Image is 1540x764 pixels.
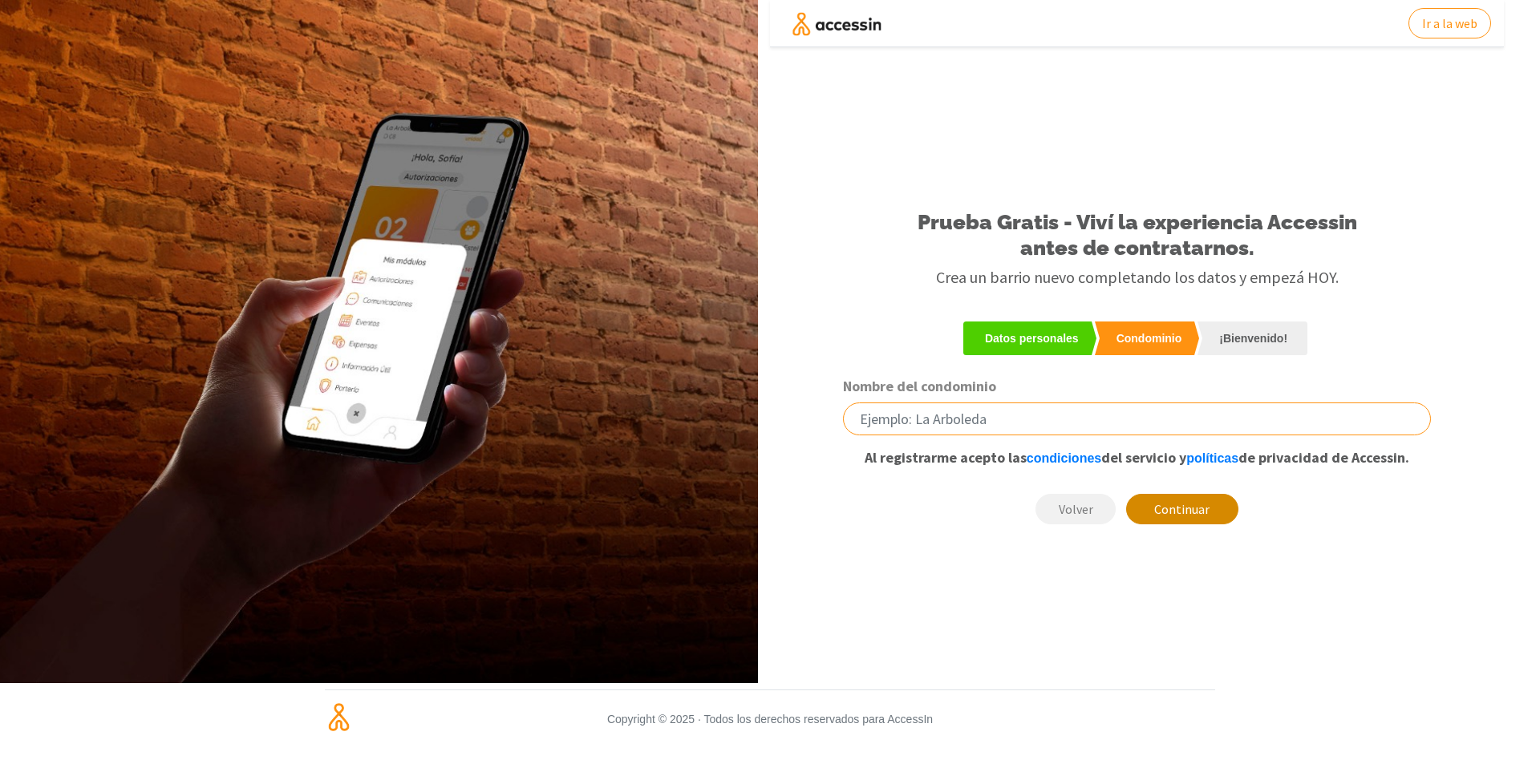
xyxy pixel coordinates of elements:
small: Copyright © 2025 · Todos los derechos reservados para AccessIn [477,703,1063,735]
img: AccessIn [783,12,890,36]
input: Ejemplo: La Arboleda [843,402,1431,435]
label: Nombre del condominio [843,377,996,396]
h1: Prueba Gratis - Viví la experiencia Accessin antes de contratarnos. [782,209,1492,261]
h3: Crea un barrio nuevo completando los datos y empezá HOY. [782,267,1492,288]
a: Ir a la web [1408,8,1491,38]
a: condiciones [1027,451,1101,465]
a: ¡Bienvenido! [1198,321,1307,355]
p: Al registrarme acepto las del servicio y de privacidad de Accessin. [865,448,1409,468]
button: Continuar [1126,494,1238,524]
button: Volver [1035,494,1116,524]
a: Datos personales [963,321,1092,355]
a: Condominio [1095,321,1195,355]
img: Isologo [325,703,353,731]
a: políticas [1186,451,1238,465]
